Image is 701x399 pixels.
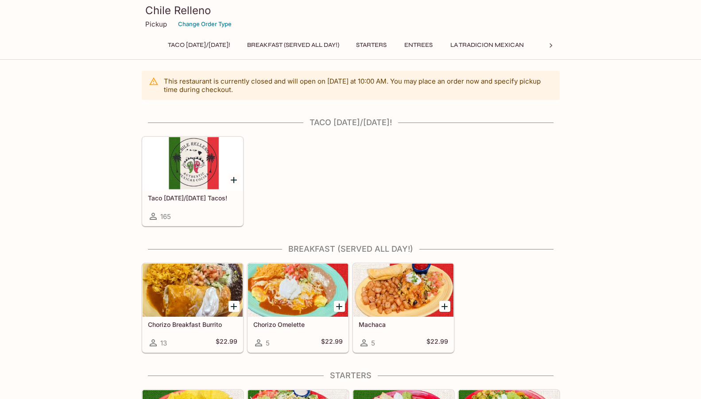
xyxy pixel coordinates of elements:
button: La Tradicion Mexican [445,39,529,51]
h5: Chorizo Breakfast Burrito [148,321,237,328]
span: 165 [160,212,171,221]
p: Pickup [145,20,167,28]
h4: Breakfast (Served ALL DAY!) [142,244,560,254]
p: This restaurant is currently closed and will open on [DATE] at 10:00 AM . You may place an order ... [164,77,553,94]
h5: Machaca [359,321,448,328]
button: Add Chorizo Omelette [334,301,345,312]
span: 13 [160,339,167,347]
span: 5 [266,339,270,347]
button: Change Order Type [174,17,236,31]
h4: Starters [142,371,560,380]
h3: Chile Relleno [145,4,556,17]
h5: $22.99 [321,338,343,348]
h5: $22.99 [426,338,448,348]
div: Machaca [353,264,453,317]
h5: $22.99 [216,338,237,348]
h5: Taco [DATE]/[DATE] Tacos! [148,194,237,202]
button: Breakfast (Served ALL DAY!) [242,39,344,51]
span: 5 [371,339,375,347]
h4: Taco [DATE]/[DATE]! [142,118,560,127]
h5: Chorizo Omelette [253,321,343,328]
button: Entrees [399,39,438,51]
a: Chorizo Breakfast Burrito13$22.99 [142,263,243,353]
a: Machaca5$22.99 [353,263,454,353]
div: Taco Tuesday/Thursday Tacos! [143,137,243,190]
button: Tacos [536,39,576,51]
button: Starters [351,39,391,51]
button: Add Machaca [439,301,450,312]
button: Add Taco Tuesday/Thursday Tacos! [229,174,240,185]
div: Chorizo Breakfast Burrito [143,264,243,317]
div: Chorizo Omelette [248,264,348,317]
button: Taco [DATE]/[DATE]! [163,39,235,51]
button: Add Chorizo Breakfast Burrito [229,301,240,312]
a: Taco [DATE]/[DATE] Tacos!165 [142,137,243,226]
a: Chorizo Omelette5$22.99 [248,263,349,353]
